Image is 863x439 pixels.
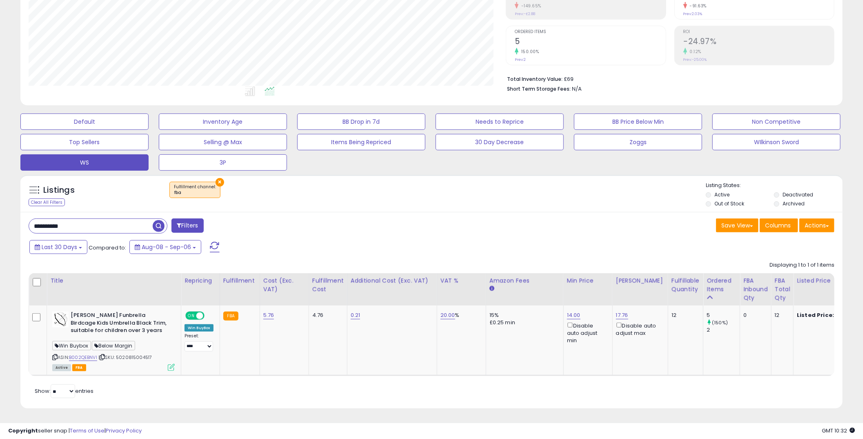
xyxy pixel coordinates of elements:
div: % [440,312,480,319]
span: N/A [572,85,582,93]
h5: Listings [43,185,75,196]
div: 15% [489,312,557,319]
button: Needs to Reprice [436,114,564,130]
small: Prev: 2.03% [683,11,703,16]
span: Below Margin [92,341,135,350]
small: FBA [223,312,238,321]
div: Win BuyBox [185,324,214,332]
button: Top Sellers [20,134,149,150]
div: 4.76 [312,312,341,319]
div: Additional Cost (Exc. VAT) [351,276,434,285]
small: (150%) [712,319,728,326]
span: Columns [765,221,791,230]
a: 17.76 [616,311,628,319]
button: Columns [760,218,798,232]
div: Amazon Fees [489,276,560,285]
button: Filters [171,218,203,233]
a: 0.21 [351,311,360,319]
button: Default [20,114,149,130]
div: 2 [707,326,740,334]
div: £0.25 min [489,319,557,326]
span: Aug-08 - Sep-06 [142,243,191,251]
a: 5.76 [263,311,274,319]
div: Cost (Exc. VAT) [263,276,305,294]
div: FBA inbound Qty [743,276,768,302]
div: Min Price [567,276,609,285]
span: | SKU: 5020815004517 [98,354,152,361]
label: Active [714,191,730,198]
div: Disable auto adjust min [567,321,606,344]
button: Non Competitive [712,114,841,130]
div: Ordered Items [707,276,736,294]
button: Actions [799,218,834,232]
li: £69 [507,74,828,83]
div: 12 [672,312,697,319]
b: Total Inventory Value: [507,76,563,82]
a: B002QEBNVI [69,354,97,361]
button: Selling @ Max [159,134,287,150]
div: Fulfillment Cost [312,276,344,294]
button: WIlkinson Sword [712,134,841,150]
button: Last 30 Days [29,240,87,254]
div: 12 [775,312,787,319]
div: FBA Total Qty [775,276,790,302]
small: Prev: 2 [515,57,526,62]
h2: -24.97% [683,37,834,48]
div: fba [174,190,216,196]
span: Fulfillment channel : [174,184,216,196]
b: [PERSON_NAME] Funbrella Birdcage Kids Umbrella Black Trim, suitable for children over 3 years [71,312,170,336]
button: × [216,178,224,187]
div: Title [50,276,178,285]
h2: 5 [515,37,666,48]
a: Privacy Policy [106,427,142,435]
span: All listings currently available for purchase on Amazon [52,364,71,371]
small: 0.12% [687,49,702,55]
div: seller snap | | [8,427,142,435]
span: Compared to: [89,244,126,252]
div: Preset: [185,333,214,352]
button: Zoggs [574,134,702,150]
div: 5 [707,312,740,319]
label: Archived [783,200,805,207]
button: Aug-08 - Sep-06 [129,240,201,254]
div: Fulfillable Quantity [672,276,700,294]
div: Clear All Filters [29,198,65,206]
small: Prev: -£2.88 [515,11,535,16]
button: 30 Day Decrease [436,134,564,150]
p: Listing States: [706,182,843,189]
span: 2025-10-7 10:32 GMT [822,427,855,435]
label: Deactivated [783,191,813,198]
small: Prev: -25.00% [683,57,707,62]
div: Disable auto adjust max [616,321,662,337]
span: ON [186,312,196,319]
small: Amazon Fees. [489,285,494,292]
button: Inventory Age [159,114,287,130]
b: Short Term Storage Fees: [507,85,571,92]
div: Repricing [185,276,216,285]
img: 41abCgQJvdL._SL40_.jpg [52,312,69,328]
span: ROI [683,30,834,34]
strong: Copyright [8,427,38,435]
a: Terms of Use [70,427,105,435]
div: Displaying 1 to 1 of 1 items [770,261,834,269]
span: Show: entries [35,387,93,395]
b: Listed Price: [797,311,834,319]
small: -91.63% [687,3,707,9]
div: 0 [743,312,765,319]
div: VAT % [440,276,483,285]
a: 14.00 [567,311,581,319]
button: BB Price Below Min [574,114,702,130]
span: FBA [72,364,86,371]
span: OFF [203,312,216,319]
small: 150.00% [518,49,539,55]
button: Items Being Repriced [297,134,425,150]
button: 3P [159,154,287,171]
small: -149.65% [518,3,541,9]
span: Last 30 Days [42,243,77,251]
div: ASIN: [52,312,175,370]
button: Save View [716,218,758,232]
button: BB Drop in 7d [297,114,425,130]
a: 20.00 [440,311,455,319]
span: Ordered Items [515,30,666,34]
button: WS [20,154,149,171]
